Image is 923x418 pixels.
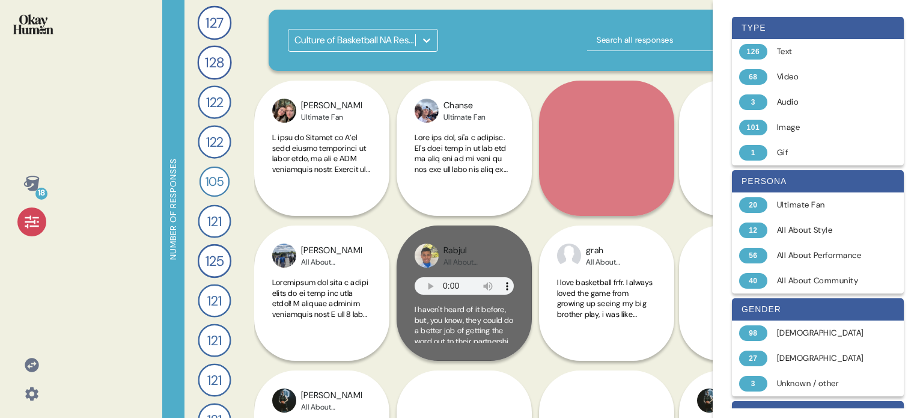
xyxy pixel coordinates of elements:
[207,211,222,232] span: 121
[272,244,296,268] img: profilepic_25979571955023912.jpg
[206,132,224,152] span: 122
[415,244,439,268] img: profilepic_25873681232277285.jpg
[443,244,504,257] div: Rabjul
[206,251,224,272] span: 125
[739,145,767,161] div: 1
[777,121,873,134] div: Image
[206,92,224,112] span: 122
[732,17,904,39] div: type
[586,244,647,257] div: grah
[777,250,873,262] div: All About Performance
[301,112,362,122] div: Ultimate Fan
[301,257,362,267] div: All About Performance
[739,325,767,341] div: 98
[207,330,222,351] span: 121
[777,378,873,390] div: Unknown / other
[272,389,296,413] img: profilepic_7824664807621148.jpg
[207,290,222,311] span: 121
[739,376,767,392] div: 3
[777,147,873,159] div: Gif
[207,370,222,390] span: 121
[587,29,737,51] input: Search all responses
[739,273,767,289] div: 40
[739,120,767,135] div: 101
[777,71,873,83] div: Video
[301,244,362,257] div: [PERSON_NAME]
[739,44,767,60] div: 126
[739,94,767,110] div: 3
[415,99,439,123] img: profilepic_7942711489113352.jpg
[739,351,767,366] div: 27
[206,13,224,34] span: 127
[294,33,416,48] div: Culture of Basketball NA Research (June/[DATE])
[777,224,873,236] div: All About Style
[443,99,486,112] div: Chanse
[777,96,873,108] div: Audio
[586,257,647,267] div: All About Community
[272,99,296,123] img: profilepic_8165916020106259.jpg
[301,389,362,402] div: [PERSON_NAME]
[301,99,362,112] div: [PERSON_NAME]
[777,275,873,287] div: All About Community
[732,298,904,321] div: gender
[777,327,873,339] div: [DEMOGRAPHIC_DATA]
[777,46,873,58] div: Text
[739,69,767,85] div: 68
[557,244,581,268] img: profilepic_26068656686081129.jpg
[697,389,721,413] img: profilepic_7824664807621148.jpg
[13,14,53,34] img: okayhuman.3b1b6348.png
[35,188,47,200] div: 18
[732,170,904,192] div: persona
[301,402,362,412] div: All About Performance
[777,199,873,211] div: Ultimate Fan
[443,112,486,122] div: Ultimate Fan
[206,173,224,191] span: 105
[205,52,224,73] span: 128
[739,197,767,213] div: 20
[739,223,767,238] div: 12
[443,257,504,267] div: All About Performance
[739,248,767,263] div: 56
[777,352,873,364] div: [DEMOGRAPHIC_DATA]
